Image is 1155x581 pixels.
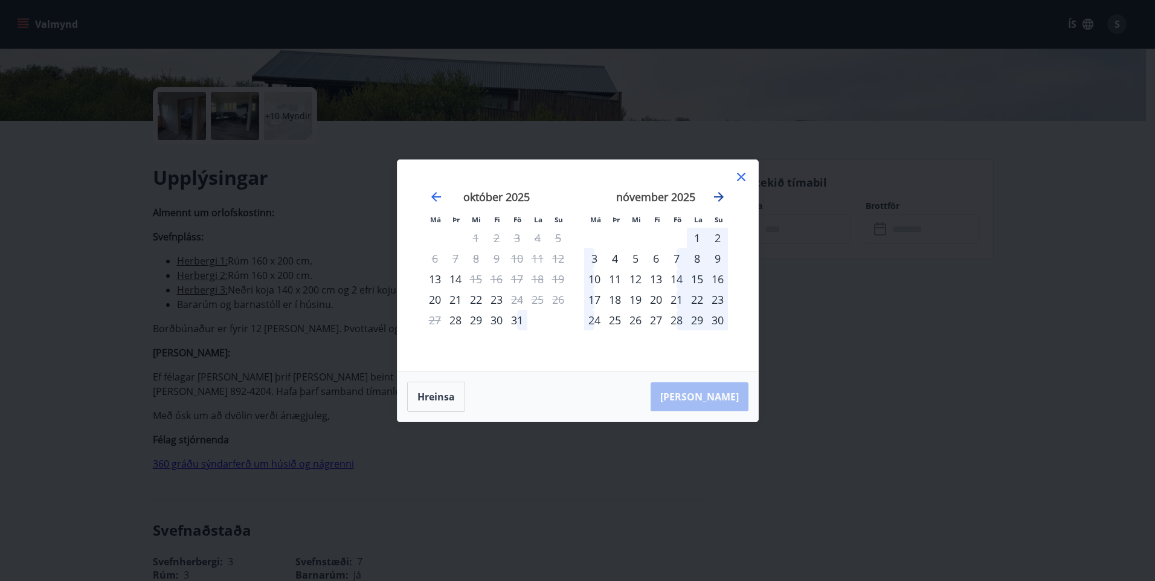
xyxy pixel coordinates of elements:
[625,310,646,330] td: Choose miðvikudagur, 26. nóvember 2025 as your check-in date. It’s available.
[666,310,687,330] div: 28
[486,289,507,310] div: 23
[466,269,486,289] div: Aðeins útritun í boði
[605,248,625,269] td: Choose þriðjudagur, 4. nóvember 2025 as your check-in date. It’s available.
[527,248,548,269] td: Not available. laugardagur, 11. október 2025
[494,215,500,224] small: Fi
[707,269,728,289] div: 16
[687,289,707,310] div: 22
[625,310,646,330] div: 26
[687,228,707,248] td: Choose laugardagur, 1. nóvember 2025 as your check-in date. It’s available.
[425,269,445,289] div: Aðeins innritun í boði
[646,269,666,289] td: Choose fimmtudagur, 13. nóvember 2025 as your check-in date. It’s available.
[430,215,441,224] small: Má
[466,269,486,289] td: Not available. miðvikudagur, 15. október 2025
[425,310,445,330] td: Not available. mánudagur, 27. október 2025
[486,248,507,269] td: Not available. fimmtudagur, 9. október 2025
[472,215,481,224] small: Mi
[632,215,641,224] small: Mi
[707,248,728,269] div: 9
[463,190,530,204] strong: október 2025
[445,310,466,330] div: Aðeins innritun í boði
[625,269,646,289] td: Choose miðvikudagur, 12. nóvember 2025 as your check-in date. It’s available.
[605,269,625,289] div: 11
[654,215,660,224] small: Fi
[605,289,625,310] td: Choose þriðjudagur, 18. nóvember 2025 as your check-in date. It’s available.
[687,228,707,248] div: 1
[445,269,466,289] td: Choose þriðjudagur, 14. október 2025 as your check-in date. It’s available.
[694,215,703,224] small: La
[445,310,466,330] td: Choose þriðjudagur, 28. október 2025 as your check-in date. It’s available.
[712,190,726,204] div: Move forward to switch to the next month.
[466,289,486,310] div: 22
[646,269,666,289] div: 13
[584,289,605,310] div: 17
[666,248,687,269] div: 7
[605,269,625,289] td: Choose þriðjudagur, 11. nóvember 2025 as your check-in date. It’s available.
[646,248,666,269] td: Choose fimmtudagur, 6. nóvember 2025 as your check-in date. It’s available.
[466,289,486,310] td: Choose miðvikudagur, 22. október 2025 as your check-in date. It’s available.
[527,289,548,310] td: Not available. laugardagur, 25. október 2025
[625,269,646,289] div: 12
[666,248,687,269] td: Choose föstudagur, 7. nóvember 2025 as your check-in date. It’s available.
[625,248,646,269] td: Choose miðvikudagur, 5. nóvember 2025 as your check-in date. It’s available.
[445,289,466,310] div: 21
[666,310,687,330] td: Choose föstudagur, 28. nóvember 2025 as your check-in date. It’s available.
[707,228,728,248] td: Choose sunnudagur, 2. nóvember 2025 as your check-in date. It’s available.
[507,310,527,330] td: Choose föstudagur, 31. október 2025 as your check-in date. It’s available.
[466,248,486,269] td: Not available. miðvikudagur, 8. október 2025
[707,289,728,310] td: Choose sunnudagur, 23. nóvember 2025 as your check-in date. It’s available.
[687,269,707,289] div: 15
[452,215,460,224] small: Þr
[486,310,507,330] td: Choose fimmtudagur, 30. október 2025 as your check-in date. It’s available.
[687,289,707,310] td: Choose laugardagur, 22. nóvember 2025 as your check-in date. It’s available.
[715,215,723,224] small: Su
[486,310,507,330] div: 30
[646,289,666,310] td: Choose fimmtudagur, 20. nóvember 2025 as your check-in date. It’s available.
[425,289,445,310] div: Aðeins innritun í boði
[507,248,527,269] td: Not available. föstudagur, 10. október 2025
[687,248,707,269] div: 8
[687,269,707,289] td: Choose laugardagur, 15. nóvember 2025 as your check-in date. It’s available.
[707,269,728,289] td: Choose sunnudagur, 16. nóvember 2025 as your check-in date. It’s available.
[605,310,625,330] td: Choose þriðjudagur, 25. nóvember 2025 as your check-in date. It’s available.
[646,310,666,330] div: 27
[707,289,728,310] div: 23
[486,269,507,289] td: Not available. fimmtudagur, 16. október 2025
[707,310,728,330] td: Choose sunnudagur, 30. nóvember 2025 as your check-in date. It’s available.
[425,289,445,310] td: Choose mánudagur, 20. október 2025 as your check-in date. It’s available.
[625,289,646,310] td: Choose miðvikudagur, 19. nóvember 2025 as your check-in date. It’s available.
[548,289,568,310] td: Not available. sunnudagur, 26. október 2025
[429,190,443,204] div: Move backward to switch to the previous month.
[445,289,466,310] td: Choose þriðjudagur, 21. október 2025 as your check-in date. It’s available.
[666,289,687,310] div: 21
[625,289,646,310] div: 19
[407,382,465,412] button: Hreinsa
[605,248,625,269] div: 4
[486,289,507,310] td: Choose fimmtudagur, 23. október 2025 as your check-in date. It’s available.
[584,289,605,310] td: Choose mánudagur, 17. nóvember 2025 as your check-in date. It’s available.
[584,310,605,330] td: Choose mánudagur, 24. nóvember 2025 as your check-in date. It’s available.
[646,310,666,330] td: Choose fimmtudagur, 27. nóvember 2025 as your check-in date. It’s available.
[534,215,542,224] small: La
[687,310,707,330] td: Choose laugardagur, 29. nóvember 2025 as your check-in date. It’s available.
[584,269,605,289] td: Choose mánudagur, 10. nóvember 2025 as your check-in date. It’s available.
[674,215,681,224] small: Fö
[548,248,568,269] td: Not available. sunnudagur, 12. október 2025
[412,175,744,357] div: Calendar
[548,269,568,289] td: Not available. sunnudagur, 19. október 2025
[646,289,666,310] div: 20
[466,228,486,248] td: Not available. miðvikudagur, 1. október 2025
[445,248,466,269] td: Not available. þriðjudagur, 7. október 2025
[666,269,687,289] div: 14
[527,269,548,289] td: Not available. laugardagur, 18. október 2025
[548,228,568,248] td: Not available. sunnudagur, 5. október 2025
[666,289,687,310] td: Choose föstudagur, 21. nóvember 2025 as your check-in date. It’s available.
[613,215,620,224] small: Þr
[486,228,507,248] td: Not available. fimmtudagur, 2. október 2025
[707,248,728,269] td: Choose sunnudagur, 9. nóvember 2025 as your check-in date. It’s available.
[646,248,666,269] div: 6
[507,269,527,289] td: Not available. föstudagur, 17. október 2025
[445,269,466,289] div: 14
[513,215,521,224] small: Fö
[666,269,687,289] td: Choose föstudagur, 14. nóvember 2025 as your check-in date. It’s available.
